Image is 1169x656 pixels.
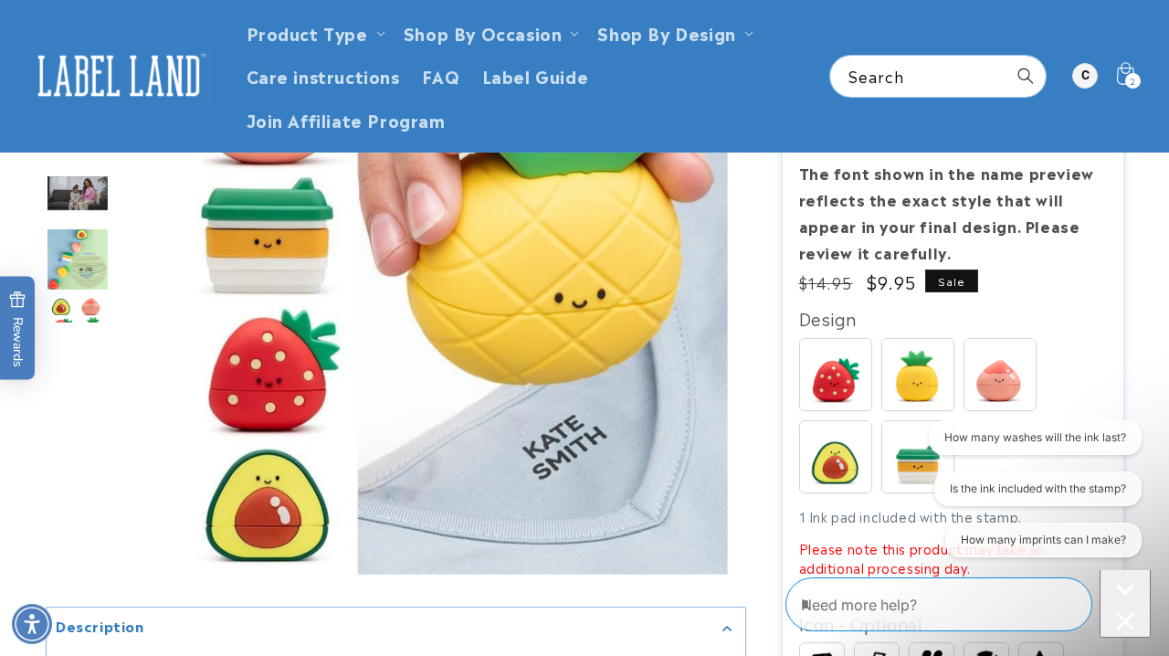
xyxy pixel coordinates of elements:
[964,339,1036,410] img: Peach
[799,162,1094,262] strong: The font shown in the name preview reflects the exact style that will appear in your final design...
[799,303,1108,333] div: Design
[46,174,110,211] img: null
[247,20,368,45] a: Product Type
[46,294,110,358] div: Go to slide 5
[47,608,745,649] summary: Description
[925,270,978,292] span: Sale
[471,54,600,97] a: Label Guide
[597,20,735,45] a: Shop By Design
[482,65,589,86] span: Label Guide
[247,109,446,130] span: Join Affiliate Program
[411,54,471,97] a: FAQ
[46,294,110,358] img: Premium Stamp - Label Land
[21,40,217,111] a: Label Land
[119,27,728,575] img: null
[46,161,110,225] div: Go to slide 3
[247,65,400,86] span: Care instructions
[882,421,953,492] img: Latte
[586,11,760,54] summary: Shop By Design
[867,270,917,293] span: $9.95
[882,339,953,410] img: Pineapple
[785,570,1151,638] iframe: Gorgias Floating Chat
[393,11,587,54] summary: Shop By Occasion
[800,339,871,410] img: Strawberry
[799,539,1108,577] p: Please note this product may take an additional processing day.
[12,604,52,644] div: Accessibility Menu
[9,291,26,367] span: Rewards
[422,65,460,86] span: FAQ
[236,11,393,54] summary: Product Type
[1006,56,1046,96] button: Search
[404,22,563,43] span: Shop By Occasion
[800,421,871,492] img: Avocado
[27,48,210,104] img: Label Land
[909,420,1151,574] iframe: Gorgias live chat conversation starters
[46,227,110,291] img: null
[236,54,411,97] a: Care instructions
[799,271,853,293] s: Previous price was $14.95
[46,227,110,291] div: Go to slide 4
[236,98,457,141] a: Join Affiliate Program
[1130,73,1136,89] span: 2
[799,507,1108,577] div: 1 Ink pad included with the stamp.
